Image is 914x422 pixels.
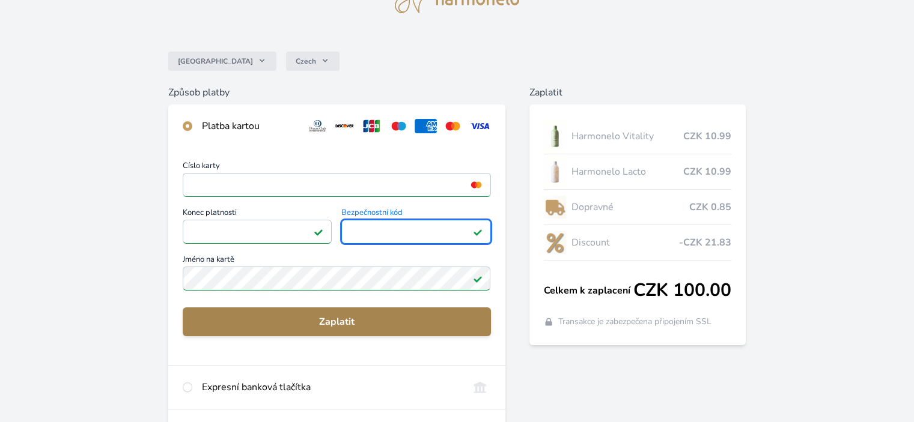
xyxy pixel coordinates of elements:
[314,227,323,237] img: Platné pole
[544,157,567,187] img: CLEAN_LACTO_se_stinem_x-hi-lo.jpg
[388,119,410,133] img: maestro.svg
[683,129,731,143] span: CZK 10.99
[306,119,329,133] img: diners.svg
[469,119,491,133] img: visa.svg
[544,228,567,258] img: discount-lo.png
[202,119,297,133] div: Platba kartou
[183,256,490,267] span: Jméno na kartě
[558,316,711,328] span: Transakce je zabezpečena připojením SSL
[347,223,485,240] iframe: Iframe pro bezpečnostní kód
[544,283,633,298] span: Celkem k zaplacení
[571,200,689,214] span: Dopravné
[188,176,485,193] iframe: Iframe pro číslo karty
[334,119,356,133] img: discover.svg
[468,179,484,190] img: mc
[683,164,731,179] span: CZK 10.99
[544,192,567,222] img: delivery-lo.png
[296,56,316,66] span: Czech
[183,267,490,291] input: Jméno na kartěPlatné pole
[415,119,437,133] img: amex.svg
[571,235,678,250] span: Discount
[202,380,459,394] div: Expresní banková tlačítka
[529,85,746,100] h6: Zaplatit
[188,223,326,240] iframe: Iframe pro datum vypršení platnosti
[168,52,276,71] button: [GEOGRAPHIC_DATA]
[183,162,490,173] span: Číslo karty
[473,274,483,283] img: Platné pole
[178,56,253,66] span: [GEOGRAPHIC_DATA]
[633,280,731,301] span: CZK 100.00
[571,164,683,179] span: Harmonelo Lacto
[544,121,567,151] img: CLEAN_VITALITY_se_stinem_x-lo.jpg
[571,129,683,143] span: Harmonelo Vitality
[679,235,731,250] span: -CZK 21.83
[183,307,490,336] button: Zaplatit
[473,227,483,237] img: Platné pole
[286,52,340,71] button: Czech
[689,200,731,214] span: CZK 0.85
[168,85,505,100] h6: Způsob platby
[183,209,332,220] span: Konec platnosti
[469,380,491,394] img: onlineBanking_CZ.svg
[192,315,481,329] span: Zaplatit
[361,119,383,133] img: jcb.svg
[341,209,490,220] span: Bezpečnostní kód
[442,119,464,133] img: mc.svg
